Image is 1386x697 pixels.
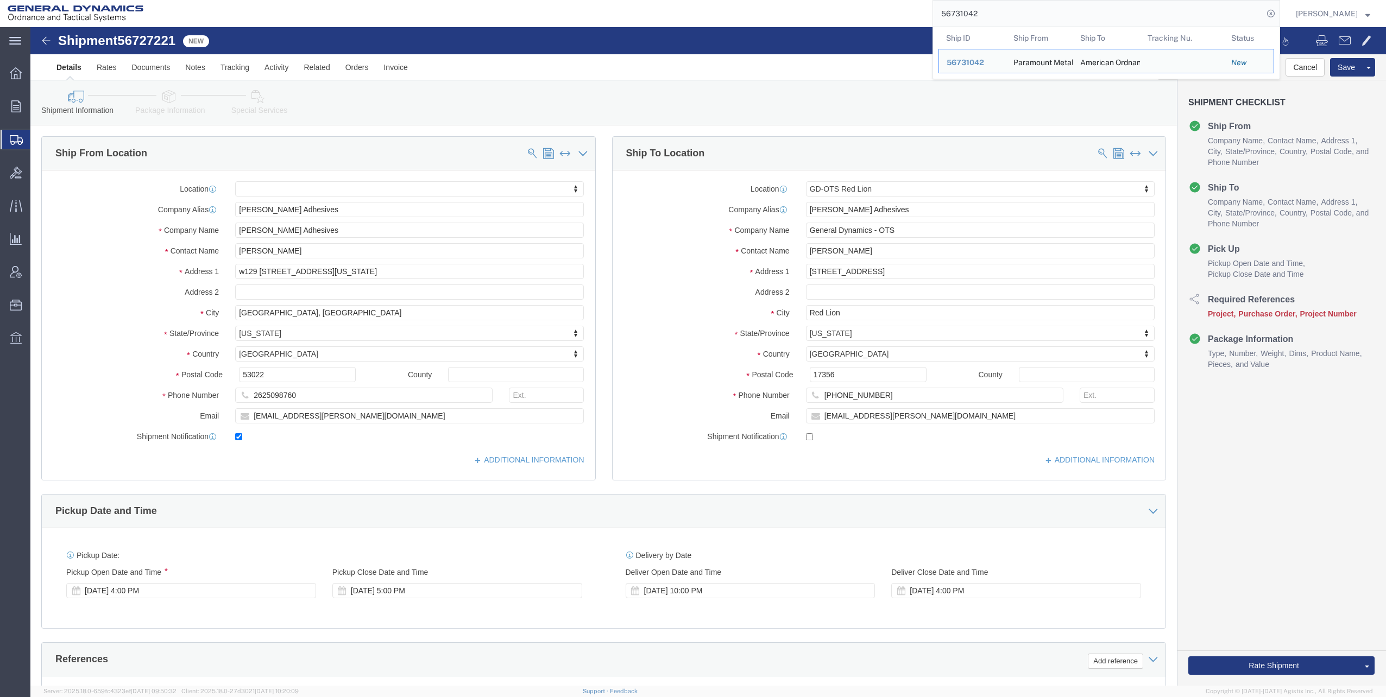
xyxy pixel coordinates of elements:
a: Support [583,688,610,694]
th: Status [1224,27,1274,49]
input: Search for shipment number, reference number [933,1,1263,27]
span: [DATE] 10:20:09 [255,688,299,694]
div: 56731042 [947,57,998,68]
th: Ship From [1006,27,1073,49]
a: Feedback [610,688,638,694]
span: Client: 2025.18.0-27d3021 [181,688,299,694]
span: Server: 2025.18.0-659fc4323ef [43,688,177,694]
iframe: FS Legacy Container [30,27,1386,686]
span: Copyright © [DATE]-[DATE] Agistix Inc., All Rights Reserved [1206,687,1373,696]
div: American Ordnance LLC [1080,49,1132,73]
button: [PERSON_NAME] [1295,7,1371,20]
img: logo [8,5,143,22]
div: New [1231,57,1266,68]
th: Ship To [1073,27,1140,49]
table: Search Results [938,27,1280,79]
span: Timothy Kilraine [1296,8,1358,20]
div: Paramount Metal Finishing [1013,49,1066,73]
th: Ship ID [938,27,1006,49]
span: 56731042 [947,58,984,67]
span: [DATE] 09:50:32 [131,688,177,694]
th: Tracking Nu. [1140,27,1224,49]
